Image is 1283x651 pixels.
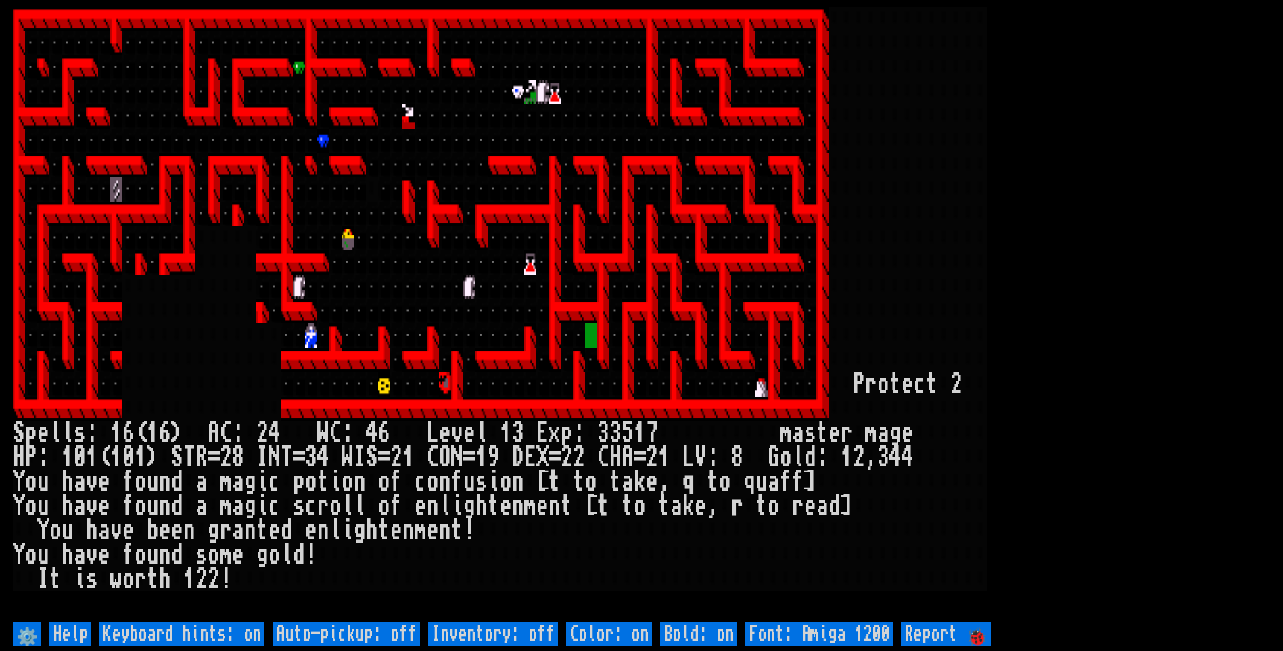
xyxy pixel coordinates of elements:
[475,421,488,445] div: l
[609,445,622,470] div: H
[183,567,195,591] div: 1
[415,470,427,494] div: c
[475,445,488,470] div: 1
[317,445,329,470] div: 4
[549,494,561,518] div: n
[37,494,49,518] div: u
[342,494,354,518] div: l
[561,445,573,470] div: 2
[37,543,49,567] div: u
[804,470,816,494] div: ]
[86,445,98,470] div: 1
[147,543,159,567] div: u
[451,470,463,494] div: f
[390,518,402,543] div: e
[74,421,86,445] div: s
[634,470,646,494] div: k
[745,622,893,646] input: Font: Amiga 1200
[488,494,500,518] div: t
[792,421,804,445] div: a
[342,518,354,543] div: i
[427,470,439,494] div: o
[122,445,135,470] div: 0
[220,421,232,445] div: C
[37,445,49,470] div: :
[768,494,780,518] div: o
[122,567,135,591] div: o
[488,445,500,470] div: 9
[293,543,305,567] div: d
[402,445,415,470] div: 1
[926,372,938,397] div: t
[549,421,561,445] div: x
[451,445,463,470] div: N
[159,518,171,543] div: e
[317,470,329,494] div: t
[902,445,914,470] div: 4
[658,470,670,494] div: ,
[62,421,74,445] div: l
[573,445,585,470] div: 2
[354,470,366,494] div: n
[86,518,98,543] div: h
[208,543,220,567] div: o
[682,494,695,518] div: k
[256,470,269,494] div: i
[147,445,159,470] div: )
[950,372,962,397] div: 2
[110,518,122,543] div: v
[877,445,889,470] div: 3
[378,421,390,445] div: 6
[74,445,86,470] div: 0
[220,518,232,543] div: r
[902,372,914,397] div: e
[195,494,208,518] div: a
[841,421,853,445] div: r
[695,494,707,518] div: e
[74,494,86,518] div: a
[622,470,634,494] div: a
[488,470,500,494] div: i
[622,494,634,518] div: t
[220,445,232,470] div: 2
[707,445,719,470] div: :
[427,421,439,445] div: L
[877,421,889,445] div: a
[232,494,244,518] div: a
[902,421,914,445] div: e
[232,543,244,567] div: e
[646,470,658,494] div: e
[829,421,841,445] div: e
[269,518,281,543] div: e
[634,421,646,445] div: 1
[889,421,902,445] div: g
[634,494,646,518] div: o
[317,421,329,445] div: W
[135,421,147,445] div: (
[682,470,695,494] div: q
[269,494,281,518] div: c
[110,567,122,591] div: w
[536,470,549,494] div: [
[269,543,281,567] div: o
[768,470,780,494] div: a
[171,421,183,445] div: )
[366,445,378,470] div: S
[573,421,585,445] div: :
[62,518,74,543] div: u
[463,445,475,470] div: =
[147,470,159,494] div: u
[135,445,147,470] div: 1
[792,470,804,494] div: f
[171,518,183,543] div: e
[342,445,354,470] div: W
[354,445,366,470] div: I
[646,445,658,470] div: 2
[317,518,329,543] div: n
[780,445,792,470] div: o
[439,421,451,445] div: e
[597,445,609,470] div: C
[256,421,269,445] div: 2
[415,518,427,543] div: m
[13,622,41,646] input: ⚙️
